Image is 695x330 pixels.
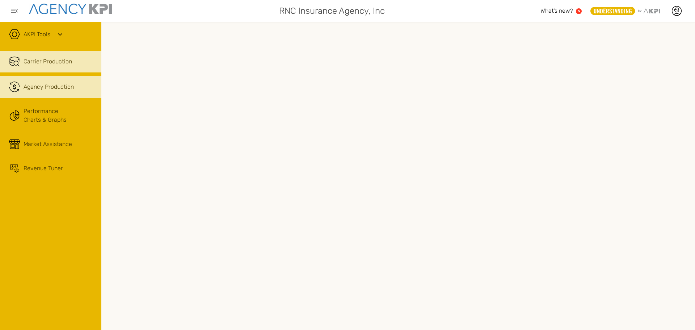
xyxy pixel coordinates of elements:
text: 5 [578,9,580,13]
span: What’s new? [540,7,573,14]
span: Agency Production [24,83,74,91]
img: agencykpi-logo-550x69-2d9e3fa8.png [29,4,112,14]
span: RNC Insurance Agency, Inc [279,4,385,17]
a: 5 [576,8,582,14]
span: Market Assistance [24,140,72,149]
a: AKPI Tools [24,30,50,39]
span: Revenue Tuner [24,164,63,173]
span: Carrier Production [24,57,72,66]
